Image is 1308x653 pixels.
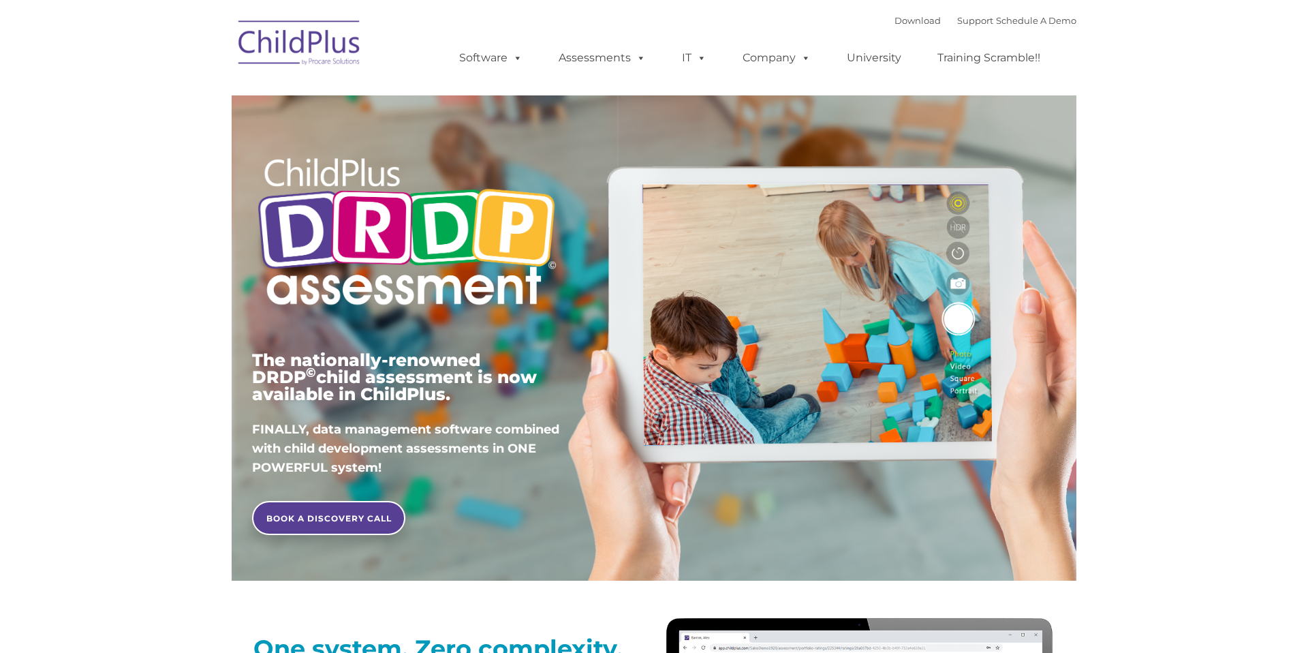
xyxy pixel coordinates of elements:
[729,44,824,72] a: Company
[668,44,720,72] a: IT
[232,11,368,79] img: ChildPlus by Procare Solutions
[924,44,1054,72] a: Training Scramble!!
[252,501,405,535] a: BOOK A DISCOVERY CALL
[306,365,316,380] sup: ©
[894,15,1076,26] font: |
[252,140,561,328] img: Copyright - DRDP Logo Light
[545,44,659,72] a: Assessments
[996,15,1076,26] a: Schedule A Demo
[833,44,915,72] a: University
[252,350,537,404] span: The nationally-renowned DRDP child assessment is now available in ChildPlus.
[446,44,536,72] a: Software
[957,15,993,26] a: Support
[894,15,941,26] a: Download
[252,422,559,475] span: FINALLY, data management software combined with child development assessments in ONE POWERFUL sys...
